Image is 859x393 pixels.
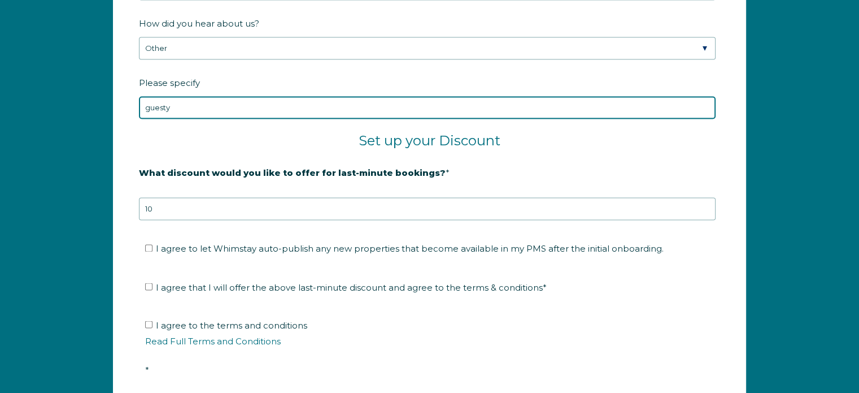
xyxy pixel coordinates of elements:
[139,186,316,196] strong: 20% is recommended, minimum of 10%
[139,74,200,92] span: Please specify
[145,319,722,375] span: I agree to the terms and conditions
[145,244,152,252] input: I agree to let Whimstay auto-publish any new properties that become available in my PMS after the...
[145,335,281,346] a: Read Full Terms and Conditions
[139,15,259,32] span: How did you hear about us?
[145,321,152,328] input: I agree to the terms and conditionsRead Full Terms and Conditions*
[139,167,446,178] strong: What discount would you like to offer for last-minute bookings?
[156,243,664,254] span: I agree to let Whimstay auto-publish any new properties that become available in my PMS after the...
[359,132,500,149] span: Set up your Discount
[145,283,152,290] input: I agree that I will offer the above last-minute discount and agree to the terms & conditions*
[156,282,547,292] span: I agree that I will offer the above last-minute discount and agree to the terms & conditions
